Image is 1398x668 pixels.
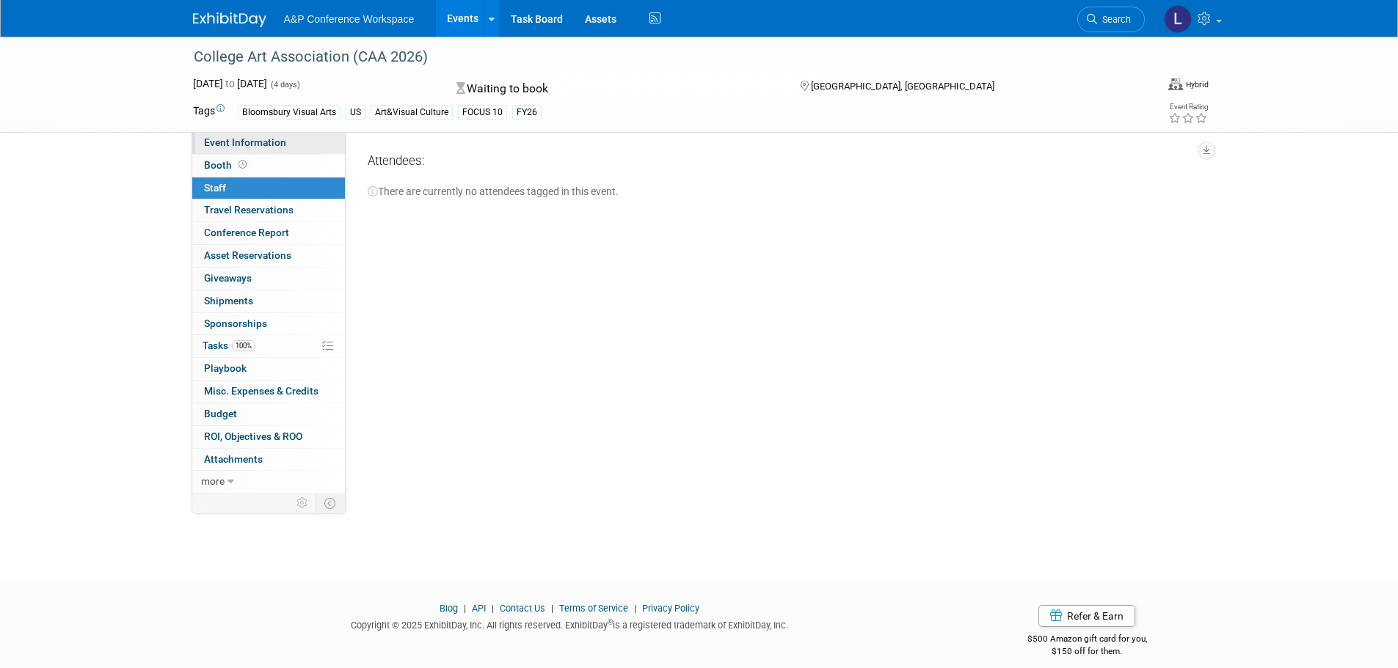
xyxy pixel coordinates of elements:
span: Staff [204,182,226,194]
div: Bloomsbury Visual Arts [238,105,341,120]
span: Booth [204,159,250,171]
a: Terms of Service [559,603,628,614]
div: FY26 [512,105,542,120]
span: ROI, Objectives & ROO [204,430,302,442]
a: Event Information [192,132,345,154]
span: Giveaways [204,272,252,284]
div: Hybrid [1185,79,1209,90]
a: Shipments [192,290,345,312]
span: Playbook [204,362,247,374]
a: API [472,603,486,614]
a: more [192,471,345,493]
span: | [460,603,470,614]
a: Conference Report [192,222,345,244]
a: Staff [192,177,345,199]
span: Travel Reservations [204,204,294,216]
a: Refer & Earn [1038,605,1135,627]
span: Attachments [204,453,263,465]
span: 100% [232,340,255,351]
div: There are currently no attendees tagged in this event. [368,172,1195,199]
span: | [488,603,498,614]
a: Playbook [192,358,345,380]
img: Louise Baird-Smith [1164,5,1192,33]
a: Tasks100% [192,335,345,357]
div: $150 off for them. [969,645,1206,658]
span: A&P Conference Workspace [284,13,415,25]
span: Search [1097,14,1131,25]
img: ExhibitDay [193,12,266,27]
span: (4 days) [269,80,300,89]
span: | [547,603,557,614]
a: Contact Us [500,603,545,614]
div: Waiting to book [452,76,776,102]
div: Event Format [1168,76,1209,91]
span: Misc. Expenses & Credits [204,385,318,397]
div: Event Format [1058,76,1209,98]
span: [GEOGRAPHIC_DATA], [GEOGRAPHIC_DATA] [811,81,994,92]
span: more [201,475,225,487]
span: | [630,603,640,614]
a: Booth [192,155,345,177]
span: Shipments [204,295,253,307]
div: Copyright © 2025 ExhibitDay, Inc. All rights reserved. ExhibitDay is a registered trademark of Ex... [193,615,947,632]
a: ROI, Objectives & ROO [192,426,345,448]
div: US [346,105,365,120]
span: to [223,78,237,89]
div: Attendees: [368,153,1195,172]
span: Conference Report [204,227,289,238]
div: Art&Visual Culture [371,105,453,120]
td: Tags [193,103,225,120]
a: Search [1077,7,1145,32]
span: [DATE] [DATE] [193,78,267,89]
div: $500 Amazon gift card for you, [969,623,1206,657]
div: College Art Association (CAA 2026) [189,44,1123,70]
td: Toggle Event Tabs [315,493,345,513]
a: Privacy Policy [642,603,699,614]
a: Blog [440,603,458,614]
a: Travel Reservations [192,199,345,221]
span: Booth not reserved yet [236,159,250,170]
span: Asset Reservations [204,249,291,261]
span: Budget [204,408,237,419]
span: Tasks [203,339,255,351]
a: Attachments [192,449,345,471]
span: Sponsorships [204,318,267,329]
td: Personalize Event Tab Strip [290,493,316,513]
a: Asset Reservations [192,245,345,267]
div: FOCUS 10 [458,105,507,120]
a: Misc. Expenses & Credits [192,381,345,403]
span: Event Information [204,136,286,148]
div: Event Rating [1168,103,1208,111]
a: Budget [192,403,345,425]
img: Format-Hybrid.png [1168,78,1183,90]
a: Giveaways [192,268,345,290]
sup: ® [608,618,613,626]
a: Sponsorships [192,313,345,335]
